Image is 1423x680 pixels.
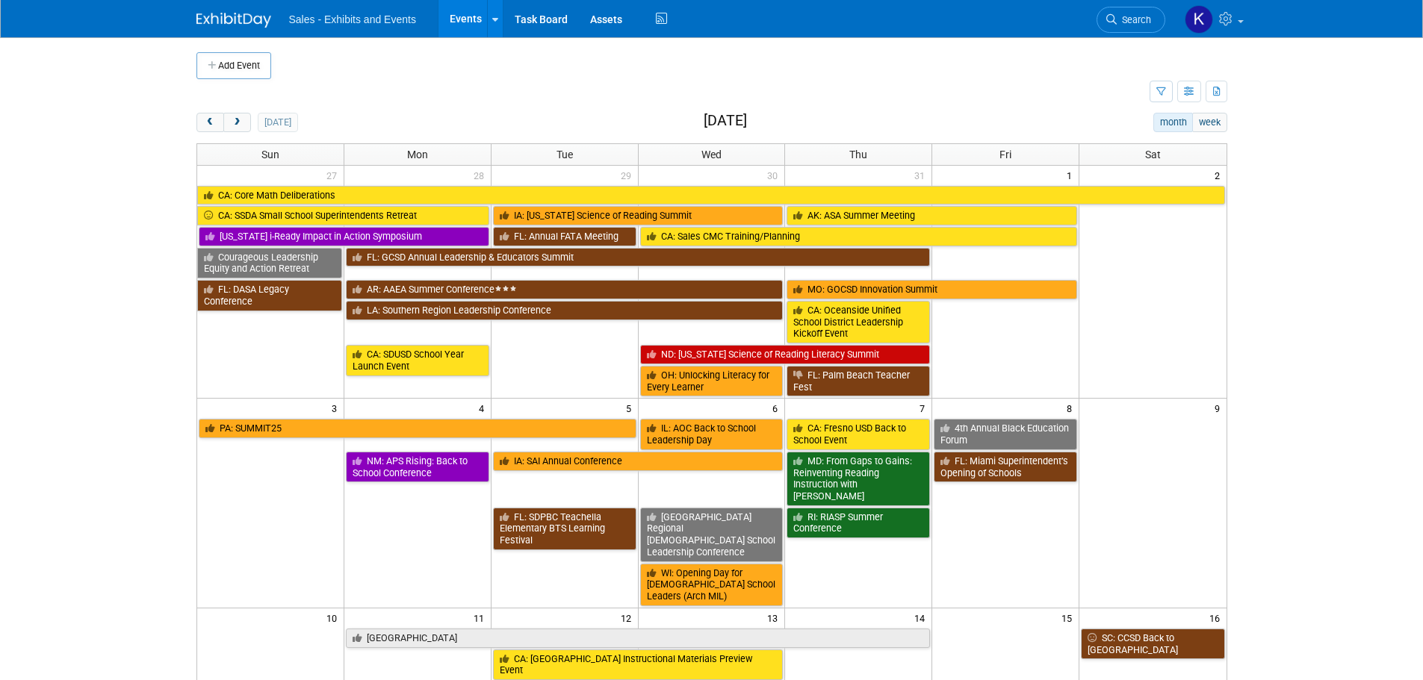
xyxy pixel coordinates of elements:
span: 3 [330,399,344,417]
a: FL: SDPBC Teachella Elementary BTS Learning Festival [493,508,636,550]
a: WI: Opening Day for [DEMOGRAPHIC_DATA] School Leaders (Arch MIL) [640,564,784,606]
span: 10 [325,608,344,627]
span: Mon [407,149,428,160]
span: 14 [913,608,931,627]
a: IL: AOC Back to School Leadership Day [640,419,784,449]
span: 8 [1065,399,1079,417]
a: MO: GOCSD Innovation Summit [787,280,1077,299]
button: week [1192,113,1227,132]
a: CA: SSDA Small School Superintendents Retreat [197,206,489,225]
a: CA: Sales CMC Training/Planning [640,227,1078,246]
a: 4th Annual Black Education Forum [934,419,1077,449]
img: ExhibitDay [196,13,271,28]
span: Search [1117,14,1151,25]
button: next [223,113,251,132]
span: Sat [1145,149,1161,160]
h2: [DATE] [704,113,747,129]
a: CA: Oceanside Unified School District Leadership Kickoff Event [787,301,930,343]
span: Fri [999,149,1011,160]
a: NM: APS Rising: Back to School Conference [346,452,489,482]
span: 1 [1065,166,1079,184]
a: Search [1097,7,1165,33]
a: Courageous Leadership Equity and Action Retreat [197,248,342,278]
a: LA: Southern Region Leadership Conference [346,301,784,320]
span: 15 [1060,608,1079,627]
span: 28 [472,166,491,184]
span: Tue [557,149,573,160]
span: 27 [325,166,344,184]
span: Sales - Exhibits and Events [289,13,416,25]
a: CA: SDUSD School Year Launch Event [346,345,489,375]
a: RI: RIASP Summer Conference [787,508,930,538]
a: [US_STATE] i-Ready Impact in Action Symposium [199,227,489,246]
a: [GEOGRAPHIC_DATA] Regional [DEMOGRAPHIC_DATA] School Leadership Conference [640,508,784,562]
span: 31 [913,166,931,184]
span: 7 [918,399,931,417]
a: ND: [US_STATE] Science of Reading Literacy Summit [640,345,931,364]
a: FL: Palm Beach Teacher Fest [787,366,930,396]
span: Sun [261,149,279,160]
a: AR: AAEA Summer Conference [346,280,784,299]
span: Thu [849,149,867,160]
span: 4 [477,399,491,417]
span: 6 [771,399,784,417]
a: CA: Fresno USD Back to School Event [787,419,930,449]
a: CA: [GEOGRAPHIC_DATA] Instructional Materials Preview Event [493,649,784,680]
img: Kara Haven [1185,5,1213,34]
span: 2 [1213,166,1227,184]
button: prev [196,113,224,132]
a: FL: DASA Legacy Conference [197,280,342,311]
a: [GEOGRAPHIC_DATA] [346,628,930,648]
span: 9 [1213,399,1227,417]
button: [DATE] [258,113,297,132]
a: CA: Core Math Deliberations [197,186,1225,205]
a: PA: SUMMIT25 [199,419,636,438]
span: 16 [1208,608,1227,627]
a: IA: SAI Annual Conference [493,452,784,471]
button: Add Event [196,52,271,79]
span: Wed [701,149,722,160]
span: 30 [766,166,784,184]
span: 13 [766,608,784,627]
a: IA: [US_STATE] Science of Reading Summit [493,206,784,225]
a: MD: From Gaps to Gains: Reinventing Reading Instruction with [PERSON_NAME] [787,452,930,506]
a: FL: Annual FATA Meeting [493,227,636,246]
a: OH: Unlocking Literacy for Every Learner [640,366,784,396]
span: 12 [619,608,638,627]
a: AK: ASA Summer Meeting [787,206,1077,225]
a: SC: CCSD Back to [GEOGRAPHIC_DATA] [1081,628,1224,659]
span: 29 [619,166,638,184]
a: FL: GCSD Annual Leadership & Educators Summit [346,248,930,267]
span: 5 [624,399,638,417]
span: 11 [472,608,491,627]
a: FL: Miami Superintendent’s Opening of Schools [934,452,1077,482]
button: month [1153,113,1193,132]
